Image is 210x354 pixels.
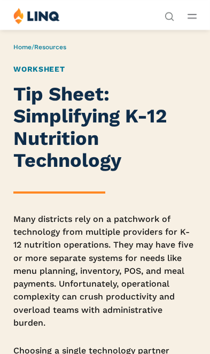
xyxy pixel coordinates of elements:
p: Many districts rely on a patchwork of technology from multiple providers for K-12 nutrition opera... [13,213,197,330]
button: Open Search Bar [165,11,174,20]
span: / [13,43,66,51]
a: Resources [34,43,66,51]
a: Home [13,43,32,51]
button: Open Main Menu [188,10,197,22]
img: LINQ | K‑12 Software [13,7,60,24]
h1: Tip Sheet: Simplifying K-12 Nutrition Technology [13,83,197,172]
a: Worksheet [13,65,65,73]
nav: Utility Navigation [165,7,174,20]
